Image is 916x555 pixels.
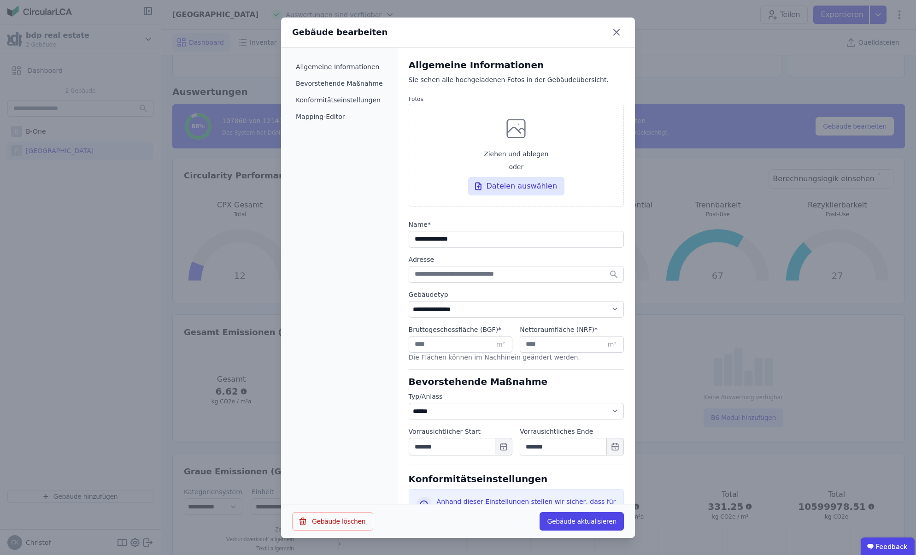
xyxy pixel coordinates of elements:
[520,325,624,334] label: audits.requiredField
[292,59,387,75] li: Allgemeine Informationen
[409,325,513,334] label: audits.requiredField
[409,220,624,229] label: audits.requiredField
[484,149,548,159] span: Ziehen und ablegen
[468,177,565,195] div: Dateien auswählen
[509,162,523,171] span: oder
[608,340,617,349] span: m²
[409,59,624,71] div: Allgemeine Informationen
[409,290,624,299] label: Gebäudetyp
[292,75,387,92] li: Bevorstehende Maßnahme
[292,26,388,39] div: Gebäude bearbeiten
[409,392,624,401] label: Typ/Anlass
[496,340,505,349] span: m²
[409,375,624,388] div: Bevorstehende Maßnahme
[409,75,624,94] div: Sie sehen alle hochgeladenen Fotos in der Gebäudeübersicht.
[292,92,387,108] li: Konformitätseinstellungen
[409,353,624,367] div: Die Flächen können im Nachhinein geändert werden.
[409,95,624,103] label: Fotos
[409,255,624,264] label: Adresse
[437,497,616,543] div: Anhand dieser Einstellungen stellen wir sicher, dass für alle Berechnungen automatisch die richti...
[409,465,624,485] div: Konformitätseinstellungen
[520,427,624,436] label: Vorrausichtliches Ende
[292,108,387,125] li: Mapping-Editor
[409,427,513,436] label: Vorrausichtlicher Start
